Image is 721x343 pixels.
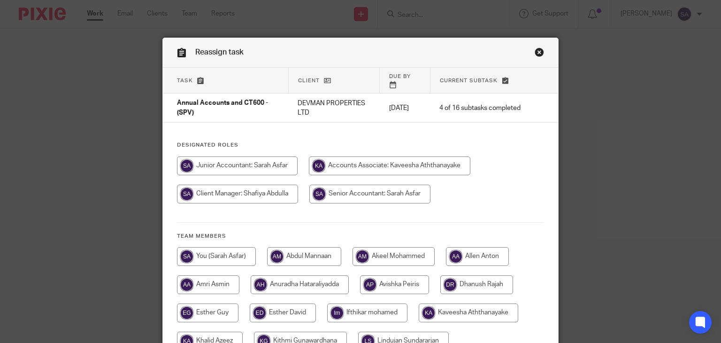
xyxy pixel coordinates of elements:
span: Client [298,78,320,83]
span: Annual Accounts and CT600 - (SPV) [177,100,268,117]
span: Reassign task [195,48,244,56]
span: Due by [389,74,411,79]
h4: Designated Roles [177,141,545,149]
span: Task [177,78,193,83]
span: Current subtask [440,78,498,83]
a: Close this dialog window [535,47,544,60]
h4: Team members [177,233,545,240]
p: DEVMAN PROPERTIES LTD [298,99,370,118]
td: 4 of 16 subtasks completed [430,94,530,123]
p: [DATE] [389,103,421,113]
